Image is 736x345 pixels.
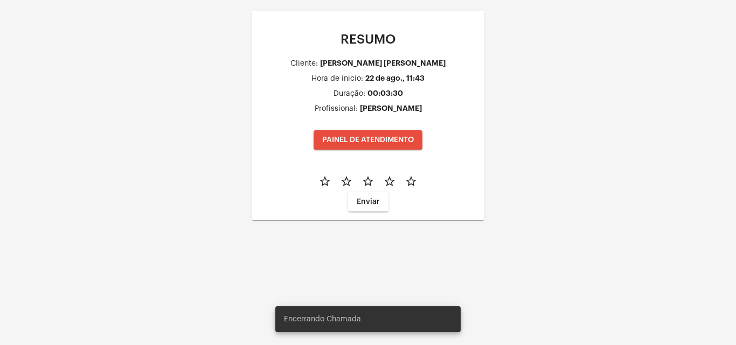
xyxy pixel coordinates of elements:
[405,175,418,188] mat-icon: star_border
[260,32,476,46] p: RESUMO
[314,130,422,150] button: PAINEL DE ATENDIMENTO
[365,74,425,82] div: 22 de ago., 11:43
[348,192,388,212] button: Enviar
[334,90,365,98] div: Duração:
[320,59,446,67] div: [PERSON_NAME] [PERSON_NAME]
[284,314,361,325] span: Encerrando Chamada
[340,175,353,188] mat-icon: star_border
[311,75,363,83] div: Hora de inicio:
[318,175,331,188] mat-icon: star_border
[383,175,396,188] mat-icon: star_border
[362,175,374,188] mat-icon: star_border
[367,89,403,97] div: 00:03:30
[315,105,358,113] div: Profissional:
[322,136,414,144] span: PAINEL DE ATENDIMENTO
[360,104,422,112] div: [PERSON_NAME]
[357,198,380,206] span: Enviar
[290,60,318,68] div: Cliente:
